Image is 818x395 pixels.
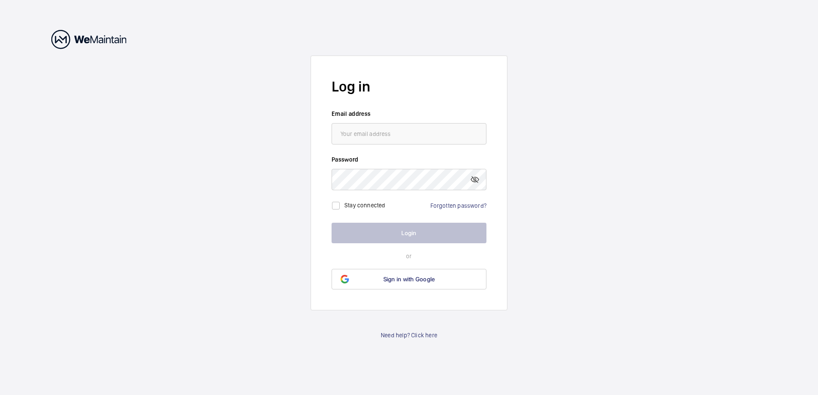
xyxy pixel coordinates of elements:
[332,77,486,97] h2: Log in
[332,109,486,118] label: Email address
[344,202,385,209] label: Stay connected
[383,276,435,283] span: Sign in with Google
[430,202,486,209] a: Forgotten password?
[332,155,486,164] label: Password
[381,331,437,339] a: Need help? Click here
[332,252,486,260] p: or
[332,123,486,144] input: Your email address
[332,223,486,243] button: Login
